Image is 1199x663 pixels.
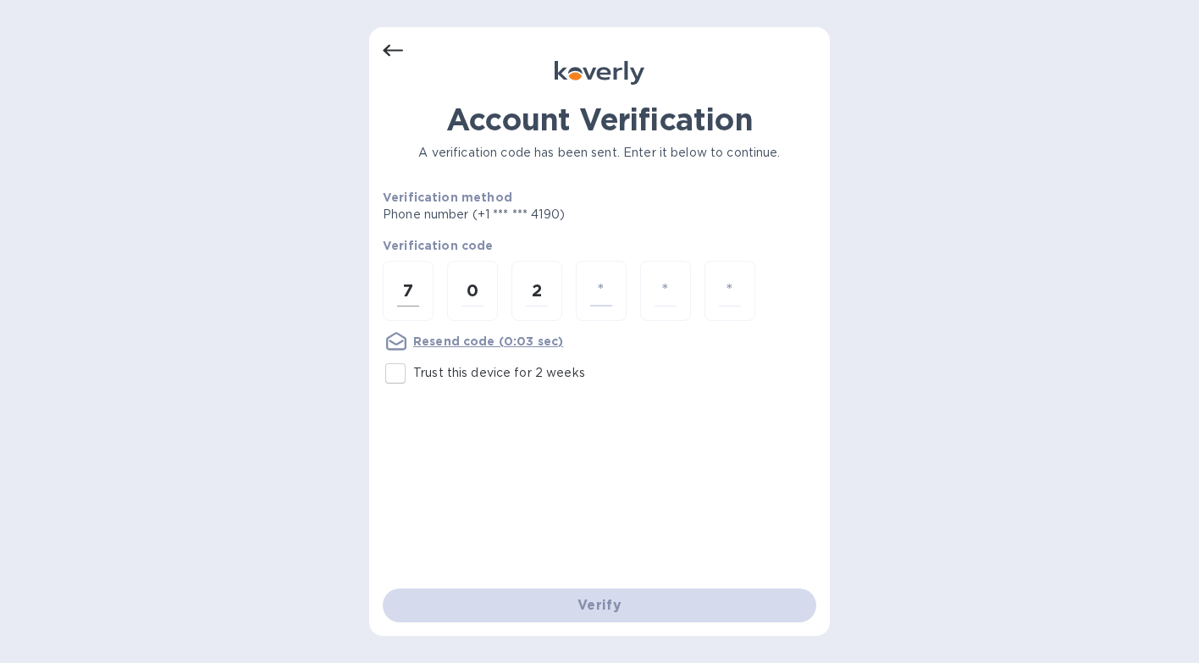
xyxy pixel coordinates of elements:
[383,206,694,224] p: Phone number (+1 *** *** 4190)
[383,144,816,162] p: A verification code has been sent. Enter it below to continue.
[413,364,585,382] p: Trust this device for 2 weeks
[413,334,563,348] u: Resend code (0:03 sec)
[383,191,512,204] b: Verification method
[383,237,816,254] p: Verification code
[383,102,816,137] h1: Account Verification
